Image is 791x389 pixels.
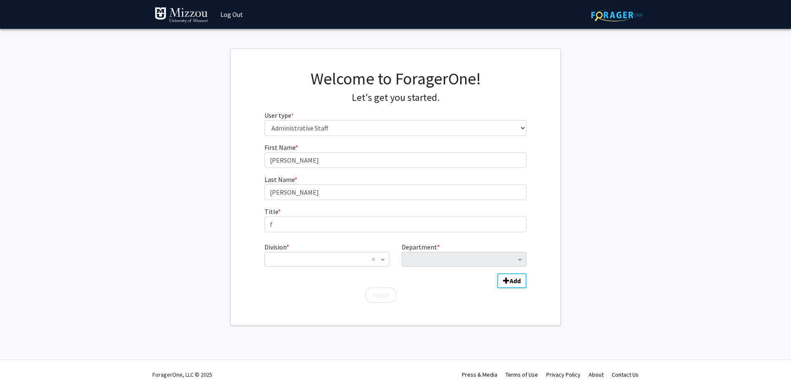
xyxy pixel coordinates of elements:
[497,273,527,288] button: Add Division/Department
[264,207,278,216] span: Title
[264,110,294,120] label: User type
[264,175,295,184] span: Last Name
[258,242,395,267] div: Division
[365,287,396,303] button: Finish
[154,7,208,23] img: University of Missouri Logo
[591,9,643,21] img: ForagerOne Logo
[546,371,580,378] a: Privacy Policy
[402,252,527,267] ng-select: Department
[505,371,538,378] a: Terms of Use
[6,352,35,383] iframe: Chat
[462,371,497,378] a: Press & Media
[372,254,379,264] span: Clear all
[264,69,527,89] h1: Welcome to ForagerOne!
[589,371,604,378] a: About
[612,371,639,378] a: Contact Us
[264,143,295,151] span: First Name
[152,360,212,389] div: ForagerOne, LLC © 2025
[264,252,389,267] ng-select: Division
[264,92,527,104] h4: Let's get you started.
[395,242,533,267] div: Department
[510,277,521,285] b: Add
